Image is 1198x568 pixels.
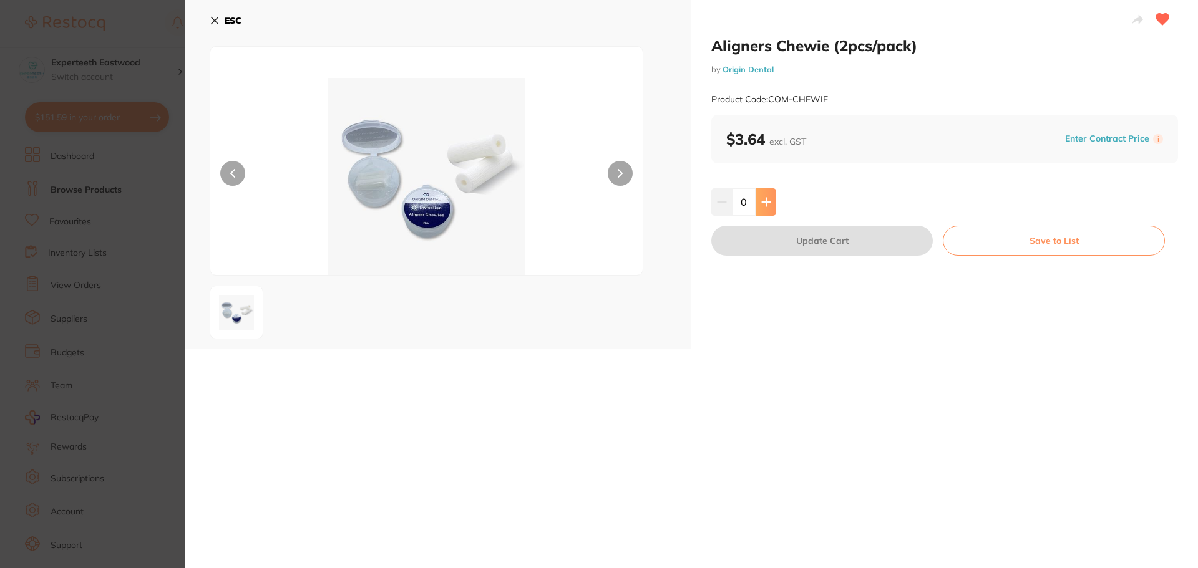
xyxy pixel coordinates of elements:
label: i [1153,134,1163,144]
button: Save to List [943,226,1165,256]
img: LWpwZw [214,290,259,335]
button: Update Cart [711,226,933,256]
b: ESC [225,15,241,26]
span: excl. GST [769,136,806,147]
h2: Aligners Chewie (2pcs/pack) [711,36,1178,55]
small: Product Code: COM-CHEWIE [711,94,828,105]
button: ESC [210,10,241,31]
a: Origin Dental [723,64,774,74]
img: LWpwZw [297,78,557,275]
b: $3.64 [726,130,806,148]
button: Enter Contract Price [1061,133,1153,145]
small: by [711,65,1178,74]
